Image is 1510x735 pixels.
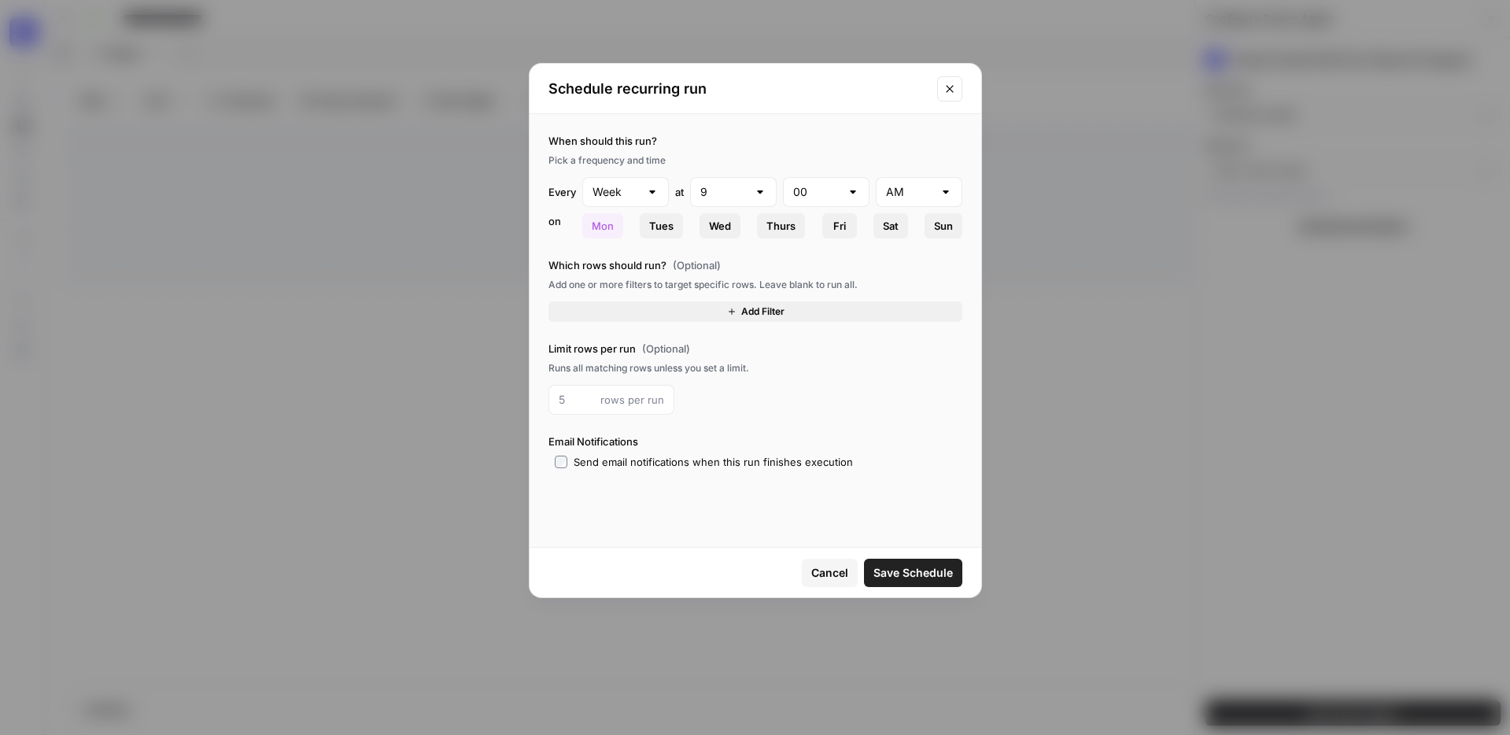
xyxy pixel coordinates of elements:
button: Thurs [757,213,805,238]
span: Wed [709,218,731,234]
input: 5 [559,392,594,408]
span: Sun [933,218,952,234]
span: Thurs [766,218,796,234]
div: Runs all matching rows unless you set a limit. [548,361,962,375]
h2: Schedule recurring run [548,78,928,100]
input: 9 [700,184,748,200]
label: When should this run? [548,133,962,149]
span: (Optional) [642,341,690,356]
span: Add Filter [740,305,784,319]
div: at [675,184,684,200]
label: Email Notifications [548,434,962,449]
label: Which rows should run? [548,257,962,273]
input: AM [886,184,933,200]
button: Add Filter [548,301,962,322]
button: Save Schedule [864,559,962,587]
span: Cancel [811,565,848,581]
button: Wed [700,213,740,238]
button: Cancel [802,559,858,587]
button: Close modal [937,76,962,102]
button: Sat [873,213,907,238]
input: 00 [793,184,840,200]
span: rows per run [600,392,664,408]
div: on [548,213,576,238]
label: Limit rows per run [548,341,962,356]
span: (Optional) [673,257,721,273]
span: Save Schedule [873,565,953,581]
button: Sun [924,213,962,238]
input: Send email notifications when this run finishes execution [555,456,567,468]
span: Tues [649,218,674,234]
span: Mon [592,218,614,234]
div: Add one or more filters to target specific rows. Leave blank to run all. [548,278,962,292]
div: Pick a frequency and time [548,153,962,168]
div: Every [548,184,576,200]
span: Fri [833,218,845,234]
span: Sat [882,218,898,234]
button: Tues [640,213,683,238]
button: Mon [582,213,623,238]
div: Send email notifications when this run finishes execution [574,454,853,470]
input: Week [593,184,640,200]
button: Fri [821,213,856,238]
